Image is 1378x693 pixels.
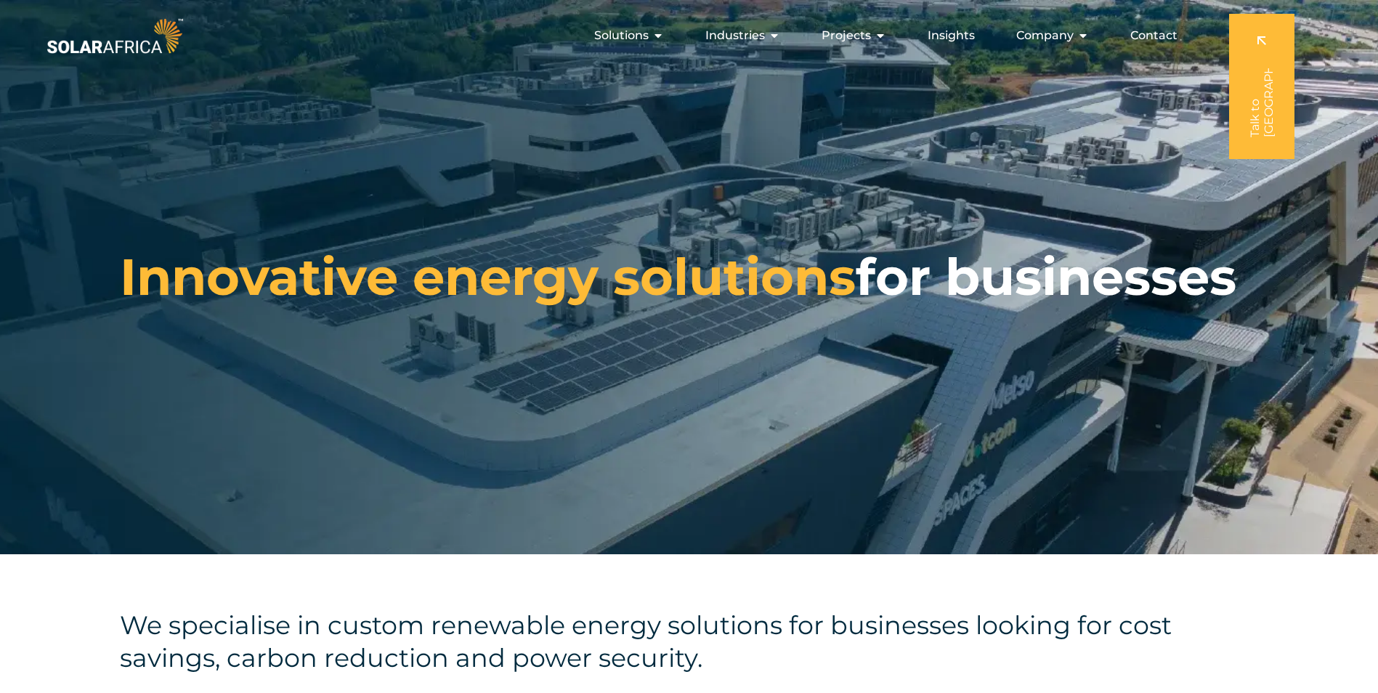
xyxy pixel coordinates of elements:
span: Industries [705,27,765,44]
span: Innovative energy solutions [120,246,856,308]
h4: We specialise in custom renewable energy solutions for businesses looking for cost savings, carbo... [120,609,1258,674]
nav: Menu [186,21,1189,50]
span: Company [1016,27,1074,44]
h1: for businesses [120,246,1236,308]
a: Insights [928,27,975,44]
div: Menu Toggle [186,21,1189,50]
span: Projects [822,27,871,44]
a: Contact [1130,27,1178,44]
span: Solutions [594,27,649,44]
